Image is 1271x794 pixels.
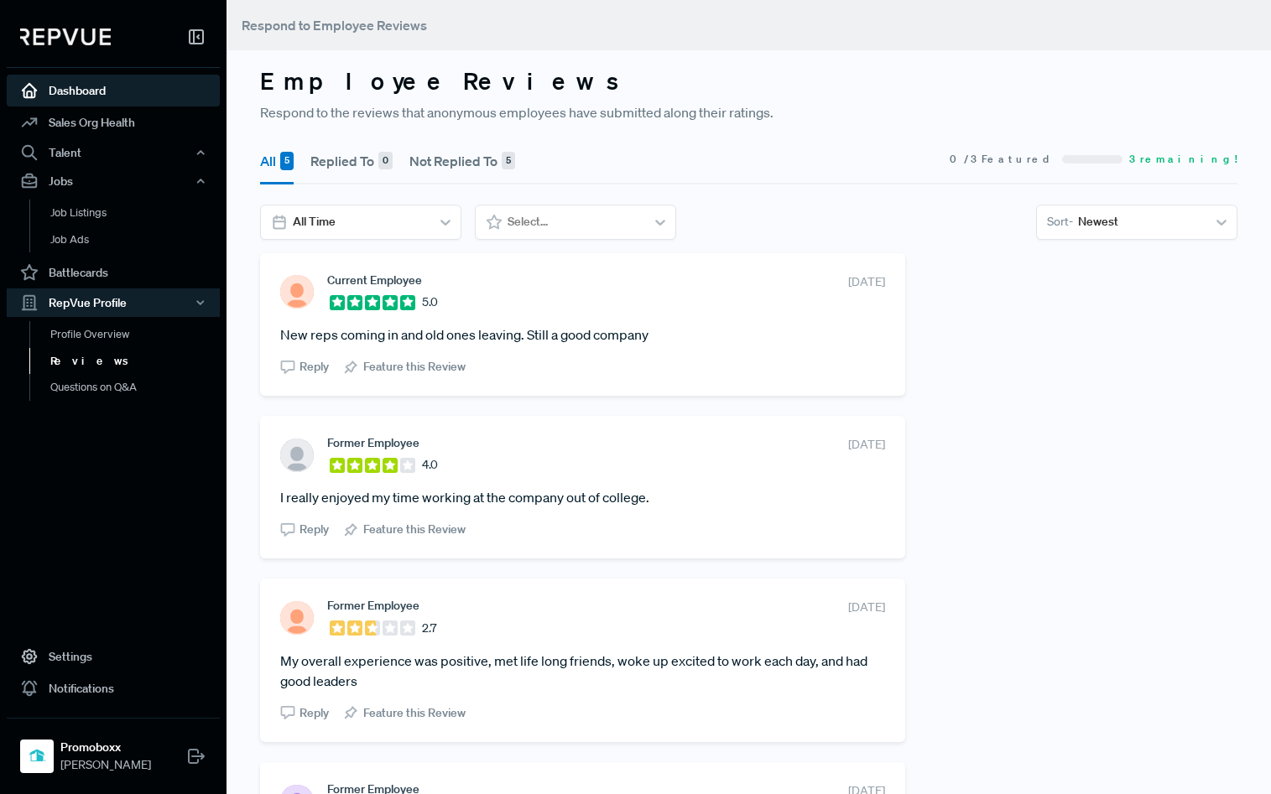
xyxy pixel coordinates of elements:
[7,75,220,106] a: Dashboard
[7,167,220,195] button: Jobs
[363,358,466,376] span: Feature this Review
[280,651,885,691] article: My overall experience was positive, met life long friends, woke up excited to work each day, and ...
[327,599,419,612] span: Former Employee
[29,348,242,375] a: Reviews
[260,138,294,184] button: All 5
[280,487,885,507] article: I really enjoyed my time working at the company out of college.
[300,358,329,376] span: Reply
[422,293,438,311] span: 5.0
[242,17,427,34] span: Respond to Employee Reviews
[300,704,329,722] span: Reply
[29,226,242,253] a: Job Ads
[310,138,393,184] button: Replied To 0
[7,138,220,167] button: Talent
[422,620,436,637] span: 2.7
[502,152,515,170] div: 5
[848,599,885,616] span: [DATE]
[7,672,220,704] a: Notifications
[1047,213,1073,231] span: Sort -
[29,200,242,226] a: Job Listings
[29,374,242,401] a: Questions on Q&A
[60,756,151,774] span: [PERSON_NAME]
[60,739,151,756] strong: Promoboxx
[7,106,220,138] a: Sales Org Health
[363,521,466,538] span: Feature this Review
[260,102,1237,122] p: Respond to the reviews that anonymous employees have submitted along their ratings.
[950,152,1055,167] span: 0 / 3 Featured
[848,273,885,291] span: [DATE]
[260,67,1237,96] h3: Employee Reviews
[7,641,220,672] a: Settings
[848,436,885,454] span: [DATE]
[422,456,438,474] span: 4.0
[378,152,393,170] div: 0
[23,743,50,770] img: Promoboxx
[280,324,885,345] article: New reps coming in and old ones leaving. Still a good company
[7,257,220,288] a: Battlecards
[363,704,466,722] span: Feature this Review
[300,521,329,538] span: Reply
[20,29,111,45] img: RepVue
[409,138,515,184] button: Not Replied To 5
[7,288,220,317] button: RepVue Profile
[327,273,422,287] span: Current Employee
[327,436,419,449] span: Former Employee
[280,152,294,170] div: 5
[7,718,220,781] a: PromoboxxPromoboxx[PERSON_NAME]
[29,321,242,348] a: Profile Overview
[1129,152,1237,167] span: 3 remaining!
